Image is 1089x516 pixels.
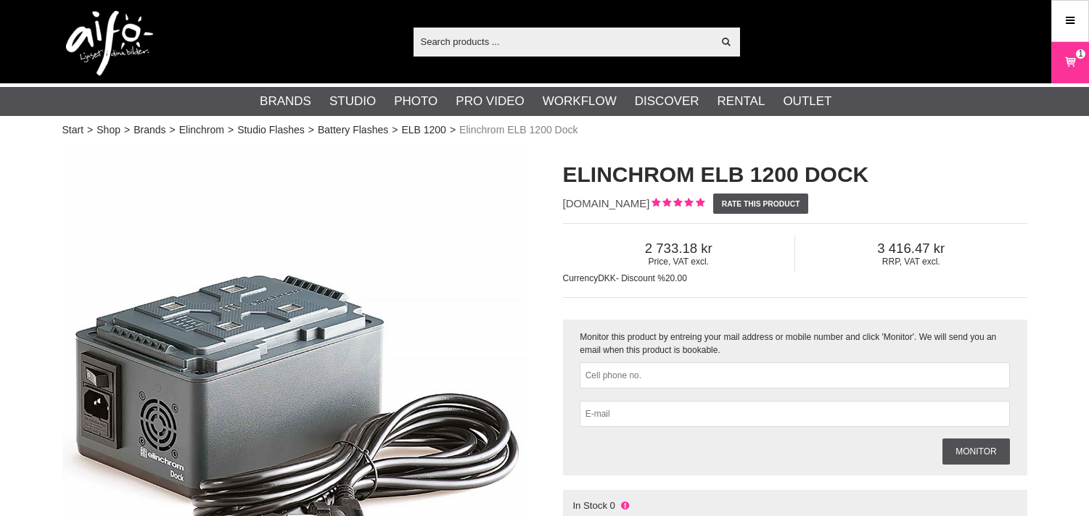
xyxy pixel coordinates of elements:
[619,500,630,511] i: Not in stock
[450,122,456,138] span: >
[237,122,305,138] a: Studio Flashes
[718,92,765,111] a: Rental
[401,122,446,138] a: ELB 1200
[1052,46,1088,80] a: 1
[563,197,650,209] span: [DOMAIN_NAME]
[563,257,795,267] span: Price, VAT excl.
[1078,47,1083,60] span: 1
[392,122,398,138] span: >
[563,241,795,257] span: 2 733.18
[543,92,617,111] a: Workflow
[572,500,607,511] span: In Stock
[942,438,1009,465] a: Monitor
[563,159,1027,190] h1: Elinchrom ELB 1200 Dock
[87,122,93,138] span: >
[795,257,1027,267] span: RRP, VAT excl.
[329,92,376,111] a: Studio
[133,122,165,138] a: Brands
[459,122,578,138] span: Elinchrom ELB 1200 Dock
[665,273,687,283] span: 20.00
[635,92,699,111] a: Discover
[228,122,234,138] span: >
[580,401,1009,427] input: E-mail
[260,92,311,111] a: Brands
[308,122,314,138] span: >
[580,330,1009,357] div: Monitor this product by entreing your mail address or mobile number and click 'Monitor'. We will ...
[563,273,599,283] span: Currency
[179,122,224,138] a: Elinchrom
[124,122,130,138] span: >
[783,92,831,111] a: Outlet
[414,30,713,52] input: Search products ...
[318,122,388,138] a: Battery Flashes
[62,122,84,138] a: Start
[66,11,153,76] img: logo.png
[616,273,665,283] span: - Discount %
[713,193,808,214] a: Rate this product
[598,273,616,283] span: DKK
[170,122,176,138] span: >
[394,92,437,111] a: Photo
[795,241,1027,257] span: 3 416.47
[456,92,524,111] a: Pro Video
[610,500,615,511] span: 0
[580,362,1009,388] input: Cell phone no.
[650,196,704,212] div: Customer rating: 5.00
[96,122,120,138] a: Shop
